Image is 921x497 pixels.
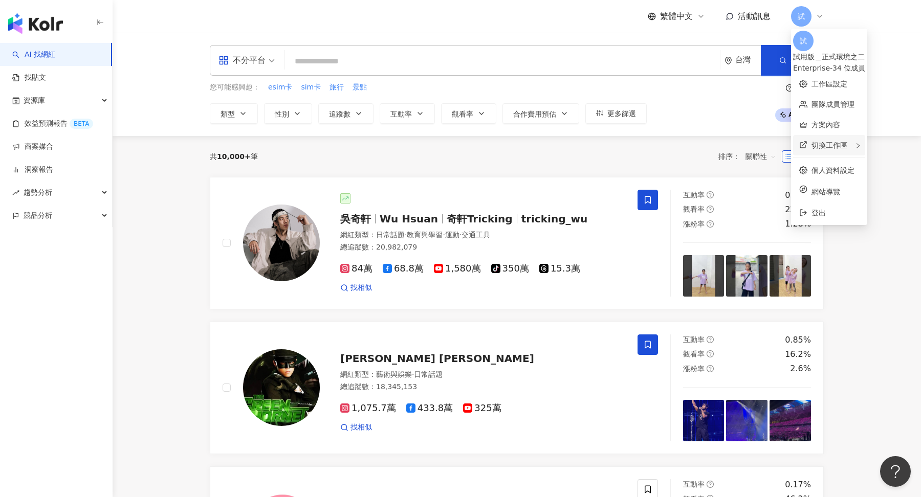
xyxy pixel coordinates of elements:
span: 網站導覽 [812,186,859,197]
span: 教育與學習 [407,231,443,239]
span: 關聯性 [745,148,776,165]
img: KOL Avatar [243,349,320,426]
span: 景點 [353,82,367,93]
span: sim卡 [301,82,321,93]
span: 性別 [275,110,289,118]
span: question-circle [707,365,714,372]
img: post-image [770,255,811,297]
div: 0.85% [785,334,811,346]
span: 資源庫 [24,89,45,112]
span: Wu Hsuan [380,213,438,225]
a: KOL Avatar吳奇軒Wu Hsuan奇軒Trickingtricking_wu網紅類型：日常話題·教育與學習·運動·交通工具總追蹤數：20,982,07984萬68.8萬1,580萬350... [210,177,824,309]
span: 搜尋 [791,56,805,64]
span: 您可能感興趣： [210,82,260,93]
span: 奇軒Tricking [447,213,513,225]
a: 效益預測報告BETA [12,119,93,129]
span: rise [12,189,19,196]
span: 1,075.7萬 [340,403,396,414]
img: KOL Avatar [243,205,320,281]
span: question-circle [707,481,714,488]
span: 試 [798,11,805,22]
div: 台灣 [735,56,761,64]
a: searchAI 找網紅 [12,50,55,60]
button: 性別 [264,103,312,124]
span: 68.8萬 [383,263,424,274]
span: 交通工具 [462,231,490,239]
div: 共 筆 [210,152,258,161]
span: question-circle [707,206,714,213]
span: · [443,231,445,239]
a: 找相似 [340,283,372,293]
span: 合作費用預估 [513,110,556,118]
span: 1,580萬 [434,263,481,274]
span: 登出 [812,209,826,217]
img: post-image [683,400,725,441]
a: 方案內容 [812,121,840,129]
button: 搜尋 [761,45,823,76]
span: 互動率 [390,110,412,118]
span: 互動率 [683,480,705,488]
span: 互動率 [683,335,705,344]
img: logo [8,13,63,34]
div: 2.6% [790,363,811,374]
span: tricking_wu [521,213,588,225]
div: 試用版＿正式環境之二 [793,51,865,62]
div: Enterprise - 34 位成員 [793,62,865,74]
div: 0.17% [785,479,811,490]
div: 1.28% [785,218,811,230]
span: 漲粉率 [683,220,705,228]
span: 互動率 [683,191,705,199]
span: 觀看率 [683,205,705,213]
span: 10,000+ [217,152,251,161]
a: 商案媒合 [12,142,53,152]
img: post-image [726,255,768,297]
span: question-circle [707,191,714,198]
span: 試 [800,35,807,47]
span: 更多篩選 [607,109,636,118]
span: 競品分析 [24,204,52,227]
a: 工作區設定 [812,80,847,88]
span: · [405,231,407,239]
span: question-circle [707,220,714,228]
span: 找相似 [350,422,372,433]
span: 325萬 [463,403,501,414]
span: 觀看率 [452,110,473,118]
button: 合作費用預估 [502,103,579,124]
span: 日常話題 [414,370,443,378]
iframe: Help Scout Beacon - Open [880,456,911,487]
span: 觀看率 [683,350,705,358]
button: 景點 [352,82,367,93]
div: 0.25% [785,190,811,201]
span: 日常話題 [376,231,405,239]
span: environment [725,57,732,64]
img: post-image [683,255,725,297]
span: 84萬 [340,263,372,274]
span: 追蹤數 [329,110,350,118]
span: 吳奇軒 [340,213,371,225]
img: post-image [726,400,768,441]
button: 旅行 [329,82,344,93]
span: · [459,231,462,239]
span: 活動訊息 [738,11,771,21]
span: 繁體中文 [660,11,693,22]
div: 總追蹤數 ： 20,982,079 [340,242,625,253]
span: 漲粉率 [683,365,705,373]
button: 更多篩選 [585,103,647,124]
button: esim卡 [268,82,293,93]
span: 15.3萬 [539,263,580,274]
span: right [855,143,861,149]
div: 總追蹤數 ： 18,345,153 [340,382,625,392]
span: 類型 [221,110,235,118]
span: 切換工作區 [812,141,847,149]
span: 旅行 [330,82,344,93]
img: post-image [770,400,811,441]
div: 22.7% [785,204,811,215]
span: 找相似 [350,283,372,293]
span: 藝術與娛樂 [376,370,412,378]
span: 趨勢分析 [24,181,52,204]
a: 個人資料設定 [812,166,854,174]
span: 運動 [445,231,459,239]
div: 16.2% [785,349,811,360]
div: 網紅類型 ： [340,230,625,240]
span: question-circle [786,84,793,92]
